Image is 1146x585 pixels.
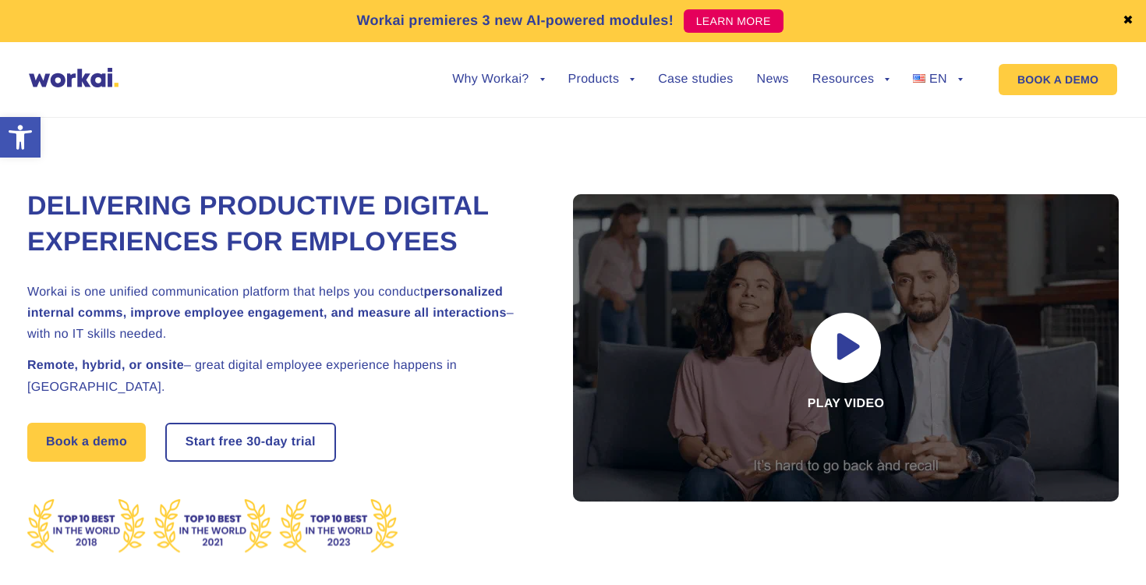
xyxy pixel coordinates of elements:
[27,359,184,372] strong: Remote, hybrid, or onsite
[167,424,334,460] a: Start free30-daytrial
[1123,15,1134,27] a: ✖
[27,282,534,346] h2: Workai is one unified communication platform that helps you conduct – with no IT skills needed.
[684,9,783,33] a: LEARN MORE
[452,73,544,86] a: Why Workai?
[356,10,674,31] p: Workai premieres 3 new AI-powered modules!
[27,423,146,462] a: Book a demo
[929,73,947,86] span: EN
[573,194,1119,502] div: Play video
[999,64,1117,95] a: BOOK A DEMO
[658,73,733,86] a: Case studies
[246,436,288,448] i: 30-day
[568,73,635,86] a: Products
[812,73,890,86] a: Resources
[757,73,789,86] a: News
[27,355,534,397] h2: – great digital employee experience happens in [GEOGRAPHIC_DATA].
[27,189,534,261] h1: Delivering Productive Digital Experiences for Employees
